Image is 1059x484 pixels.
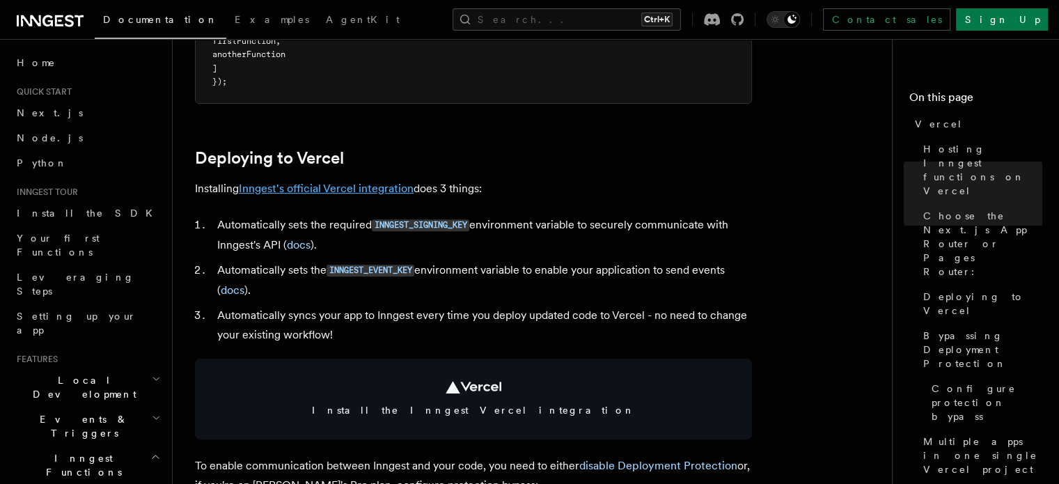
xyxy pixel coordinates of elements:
a: Install the Inngest Vercel integration [195,359,752,439]
span: }); [212,77,227,86]
li: Automatically sets the required environment variable to securely communicate with Inngest's API ( ). [213,215,752,255]
a: Examples [226,4,317,38]
span: Features [11,354,58,365]
span: Install the SDK [17,208,161,219]
span: ] [212,63,217,73]
span: Examples [235,14,309,25]
span: Configure protection bypass [932,382,1042,423]
button: Local Development [11,368,164,407]
a: Bypassing Deployment Protection [918,323,1042,376]
a: Python [11,150,164,175]
kbd: Ctrl+K [641,13,673,26]
span: AgentKit [326,14,400,25]
span: Local Development [11,373,152,401]
span: Next.js [17,107,83,118]
span: Node.js [17,132,83,143]
li: Automatically sets the environment variable to enable your application to send events ( ). [213,260,752,300]
p: Installing does 3 things: [195,179,752,198]
span: Install the Inngest Vercel integration [212,403,735,417]
a: disable Deployment Protection [579,459,737,472]
button: Toggle dark mode [767,11,800,28]
a: Leveraging Steps [11,265,164,304]
a: Install the SDK [11,201,164,226]
a: Setting up your app [11,304,164,343]
a: Deploying to Vercel [195,148,344,168]
a: Next.js [11,100,164,125]
a: Contact sales [823,8,950,31]
a: AgentKit [317,4,408,38]
a: Vercel [909,111,1042,136]
span: Choose the Next.js App Router or Pages Router: [923,209,1042,279]
span: firstFunction [212,36,276,46]
h4: On this page [909,89,1042,111]
span: Your first Functions [17,233,100,258]
code: INNGEST_SIGNING_KEY [372,219,469,231]
span: Multiple apps in one single Vercel project [923,435,1042,476]
span: Quick start [11,86,72,97]
span: Leveraging Steps [17,272,134,297]
a: Your first Functions [11,226,164,265]
a: Documentation [95,4,226,39]
span: Inngest Functions [11,451,150,479]
a: Hosting Inngest functions on Vercel [918,136,1042,203]
span: Bypassing Deployment Protection [923,329,1042,370]
span: Setting up your app [17,311,136,336]
button: Search...Ctrl+K [453,8,681,31]
a: Deploying to Vercel [918,284,1042,323]
a: docs [287,238,311,251]
a: Inngest's official Vercel integration [239,182,414,195]
code: INNGEST_EVENT_KEY [327,265,414,276]
span: Inngest tour [11,187,78,198]
li: Automatically syncs your app to Inngest every time you deploy updated code to Vercel - no need to... [213,306,752,345]
span: Home [17,56,56,70]
span: Python [17,157,68,169]
span: Hosting Inngest functions on Vercel [923,142,1042,198]
span: Deploying to Vercel [923,290,1042,318]
span: Documentation [103,14,218,25]
a: INNGEST_SIGNING_KEY [372,218,469,231]
button: Events & Triggers [11,407,164,446]
a: docs [221,283,244,297]
a: Home [11,50,164,75]
span: anotherFunction [212,49,285,59]
span: Events & Triggers [11,412,152,440]
span: Vercel [915,117,963,131]
a: Sign Up [956,8,1048,31]
a: Choose the Next.js App Router or Pages Router: [918,203,1042,284]
a: INNGEST_EVENT_KEY [327,263,414,276]
a: Multiple apps in one single Vercel project [918,429,1042,482]
a: Node.js [11,125,164,150]
span: , [276,36,281,46]
a: Configure protection bypass [926,376,1042,429]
